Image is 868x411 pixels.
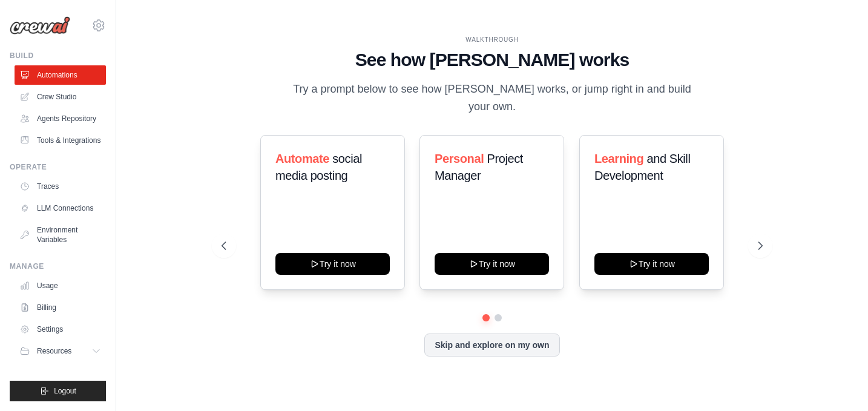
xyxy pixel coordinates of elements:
div: WALKTHROUGH [222,35,763,44]
img: Logo [10,16,70,35]
a: Automations [15,65,106,85]
a: Usage [15,276,106,295]
button: Skip and explore on my own [424,334,559,357]
button: Try it now [275,253,390,275]
button: Try it now [594,253,709,275]
a: Tools & Integrations [15,131,106,150]
span: Automate [275,152,329,165]
button: Resources [15,341,106,361]
span: social media posting [275,152,362,182]
a: Environment Variables [15,220,106,249]
span: Personal [435,152,484,165]
span: and Skill Development [594,152,690,182]
span: Logout [54,386,76,396]
div: Build [10,51,106,61]
button: Try it now [435,253,549,275]
span: Learning [594,152,643,165]
div: Manage [10,261,106,271]
span: Resources [37,346,71,356]
a: Crew Studio [15,87,106,107]
a: Settings [15,320,106,339]
a: Agents Repository [15,109,106,128]
p: Try a prompt below to see how [PERSON_NAME] works, or jump right in and build your own. [289,81,695,116]
a: LLM Connections [15,199,106,218]
iframe: Chat Widget [807,353,868,411]
div: Operate [10,162,106,172]
a: Billing [15,298,106,317]
button: Logout [10,381,106,401]
h1: See how [PERSON_NAME] works [222,49,763,71]
a: Traces [15,177,106,196]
